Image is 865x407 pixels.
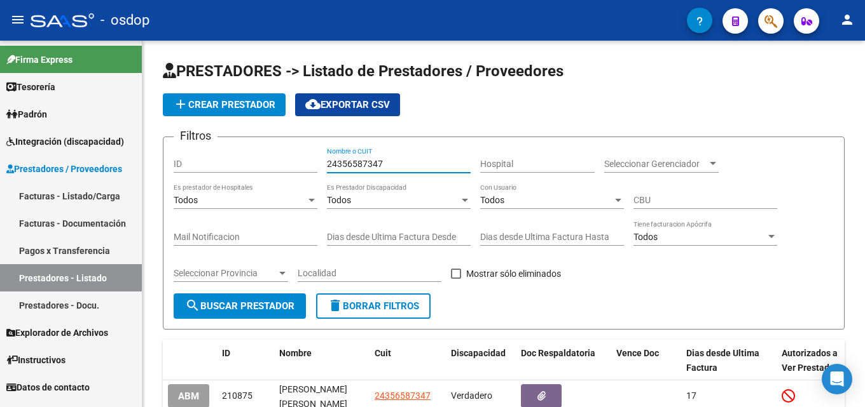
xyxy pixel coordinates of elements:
[163,62,564,80] span: PRESTADORES -> Listado de Prestadores / Proveedores
[185,298,200,313] mat-icon: search
[633,232,658,242] span: Todos
[305,99,390,110] span: Exportar CSV
[328,300,419,312] span: Borrar Filtros
[6,380,90,394] span: Datos de contacto
[6,353,66,367] span: Instructivos
[6,326,108,340] span: Explorador de Archivos
[451,348,506,358] span: Discapacidad
[6,135,124,149] span: Integración (discapacidad)
[516,340,611,382] datatable-header-cell: Doc Respaldatoria
[604,159,707,170] span: Seleccionar Gerenciador
[822,364,852,394] div: Open Intercom Messenger
[6,162,122,176] span: Prestadores / Proveedores
[616,348,659,358] span: Vence Doc
[185,300,294,312] span: Buscar Prestador
[840,12,855,27] mat-icon: person
[274,340,370,382] datatable-header-cell: Nombre
[10,12,25,27] mat-icon: menu
[174,127,218,145] h3: Filtros
[295,93,400,116] button: Exportar CSV
[100,6,149,34] span: - osdop
[466,266,561,281] span: Mostrar sólo eliminados
[174,268,277,279] span: Seleccionar Provincia
[686,390,696,401] span: 17
[375,390,431,401] span: 24356587347
[6,53,73,67] span: Firma Express
[163,93,286,116] button: Crear Prestador
[370,340,446,382] datatable-header-cell: Cuit
[777,340,847,382] datatable-header-cell: Autorizados a Ver Prestador
[178,390,199,402] span: ABM
[327,195,351,205] span: Todos
[451,390,492,401] span: Verdadero
[173,99,275,110] span: Crear Prestador
[222,390,253,401] span: 210875
[279,348,312,358] span: Nombre
[6,107,47,121] span: Padrón
[375,348,391,358] span: Cuit
[174,195,198,205] span: Todos
[305,97,321,112] mat-icon: cloud_download
[328,298,343,313] mat-icon: delete
[480,195,504,205] span: Todos
[174,293,306,319] button: Buscar Prestador
[611,340,681,382] datatable-header-cell: Vence Doc
[521,348,595,358] span: Doc Respaldatoria
[686,348,759,373] span: Dias desde Ultima Factura
[782,348,838,373] span: Autorizados a Ver Prestador
[446,340,516,382] datatable-header-cell: Discapacidad
[316,293,431,319] button: Borrar Filtros
[6,80,55,94] span: Tesorería
[222,348,230,358] span: ID
[173,97,188,112] mat-icon: add
[681,340,777,382] datatable-header-cell: Dias desde Ultima Factura
[217,340,274,382] datatable-header-cell: ID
